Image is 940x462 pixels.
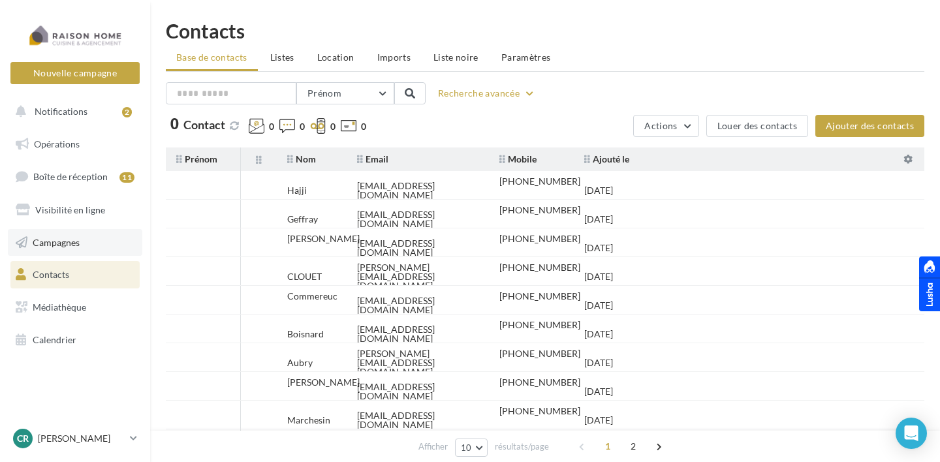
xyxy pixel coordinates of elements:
[33,236,80,247] span: Campagnes
[499,234,580,243] div: [PHONE_NUMBER]
[584,330,613,339] div: [DATE]
[8,98,137,125] button: Notifications 2
[37,21,64,31] div: v 4.0.25
[8,229,142,256] a: Campagnes
[418,440,448,453] span: Afficher
[499,292,580,301] div: [PHONE_NUMBER]
[433,85,540,101] button: Recherche avancée
[163,77,200,85] div: Mots-clés
[357,325,478,343] div: [EMAIL_ADDRESS][DOMAIN_NAME]
[8,196,142,224] a: Visibilité en ligne
[21,21,31,31] img: logo_orange.svg
[10,62,140,84] button: Nouvelle campagne
[317,52,354,63] span: Location
[148,76,159,86] img: tab_keywords_by_traffic_grey.svg
[287,358,313,367] div: Aubry
[33,171,108,182] span: Boîte de réception
[307,87,341,99] span: Prénom
[119,172,134,183] div: 11
[287,416,330,425] div: Marchesin
[357,263,478,290] div: [PERSON_NAME][EMAIL_ADDRESS][DOMAIN_NAME]
[8,131,142,158] a: Opérations
[499,263,580,272] div: [PHONE_NUMBER]
[8,326,142,354] a: Calendrier
[433,52,478,63] span: Liste noire
[166,21,924,40] h1: Contacts
[501,52,551,63] span: Paramètres
[499,153,537,164] span: Mobile
[584,272,613,281] div: [DATE]
[499,177,580,186] div: [PHONE_NUMBER]
[357,181,478,200] div: [EMAIL_ADDRESS][DOMAIN_NAME]
[300,120,305,133] span: 0
[377,52,411,63] span: Imports
[584,416,613,425] div: [DATE]
[584,186,613,195] div: [DATE]
[287,215,318,224] div: Geffray
[815,115,924,137] button: Ajouter des contacts
[33,269,69,280] span: Contacts
[53,76,63,86] img: tab_domain_overview_orange.svg
[287,186,307,195] div: Hajji
[357,296,478,315] div: [EMAIL_ADDRESS][DOMAIN_NAME]
[17,432,29,445] span: CR
[183,117,225,132] span: Contact
[34,138,80,149] span: Opérations
[644,120,677,131] span: Actions
[287,272,322,281] div: CLOUET
[357,411,478,429] div: [EMAIL_ADDRESS][DOMAIN_NAME]
[35,204,105,215] span: Visibilité en ligne
[176,153,217,164] span: Prénom
[8,261,142,288] a: Contacts
[357,382,478,401] div: [EMAIL_ADDRESS][DOMAIN_NAME]
[584,153,629,164] span: Ajouté le
[584,301,613,310] div: [DATE]
[270,52,294,63] span: Listes
[357,153,388,164] span: Email
[8,294,142,321] a: Médiathèque
[269,120,274,133] span: 0
[461,442,472,453] span: 10
[584,387,613,396] div: [DATE]
[357,239,478,257] div: [EMAIL_ADDRESS][DOMAIN_NAME]
[357,210,478,228] div: [EMAIL_ADDRESS][DOMAIN_NAME]
[122,107,132,117] div: 2
[584,243,613,253] div: [DATE]
[455,439,488,457] button: 10
[287,153,316,164] span: Nom
[499,206,580,215] div: [PHONE_NUMBER]
[67,77,101,85] div: Domaine
[10,426,140,451] a: CR [PERSON_NAME]
[584,358,613,367] div: [DATE]
[633,115,698,137] button: Actions
[287,292,337,301] div: Commereuc
[499,378,580,387] div: [PHONE_NUMBER]
[38,432,125,445] p: [PERSON_NAME]
[330,120,336,133] span: 0
[34,34,148,44] div: Domaine: [DOMAIN_NAME]
[584,215,613,224] div: [DATE]
[706,115,808,137] button: Louer des contacts
[499,407,580,416] div: [PHONE_NUMBER]
[287,234,360,243] div: [PERSON_NAME]
[495,440,549,453] span: résultats/page
[287,378,360,387] div: [PERSON_NAME]
[623,436,644,457] span: 2
[287,330,324,339] div: Boisnard
[597,436,618,457] span: 1
[499,320,580,330] div: [PHONE_NUMBER]
[8,162,142,191] a: Boîte de réception11
[21,34,31,44] img: website_grey.svg
[361,120,366,133] span: 0
[170,117,179,131] span: 0
[33,334,76,345] span: Calendrier
[35,106,87,117] span: Notifications
[896,418,927,449] div: Open Intercom Messenger
[33,301,86,313] span: Médiathèque
[357,349,478,377] div: [PERSON_NAME][EMAIL_ADDRESS][DOMAIN_NAME]
[499,349,580,358] div: [PHONE_NUMBER]
[296,82,394,104] button: Prénom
